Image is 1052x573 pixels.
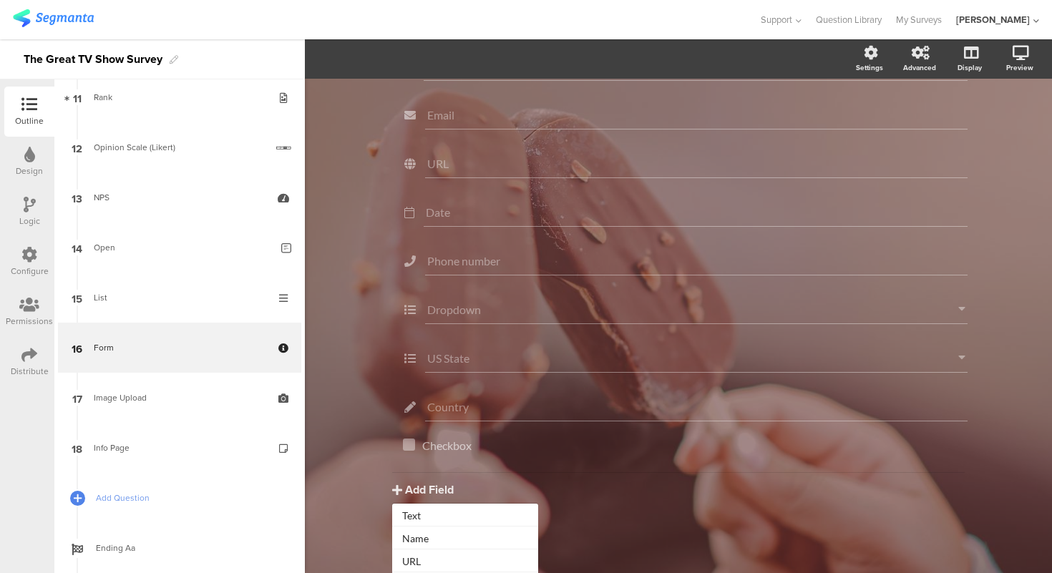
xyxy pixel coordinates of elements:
div: Distribute [11,365,49,378]
div: Open [94,240,271,255]
div: Advanced [903,62,936,73]
a: 11 Rank [58,72,301,122]
div: Image Upload [94,391,265,405]
div: Design [16,165,43,177]
div: Rank [94,90,265,104]
div: Info Page [94,441,265,455]
a: 18 Info Page [58,423,301,473]
div: Outline [15,114,44,127]
button: URL [392,549,538,572]
input: Type field title... [427,157,965,170]
div: NPS [94,190,265,205]
span: 14 [72,240,82,255]
input: Type field title... [427,303,958,316]
span: 12 [72,139,82,155]
input: Type field title... [427,108,965,122]
a: Ending Aa [58,523,301,573]
a: 16 Form [58,323,301,373]
input: Type field title... [427,254,965,268]
span: 13 [72,190,82,205]
div: Logic [19,215,40,227]
div: The Great TV Show Survey [24,48,162,71]
input: Type field title... [427,400,965,413]
div: Settings [856,62,883,73]
div: [PERSON_NAME] [956,13,1030,26]
span: 16 [72,340,82,356]
div: Opinion Scale (Likert) [94,140,266,155]
span: 11 [73,89,82,105]
span: Add Question [96,491,279,505]
button: Name [392,527,538,549]
div: Preview [1006,62,1033,73]
div: Display [958,62,982,73]
input: Type field title... [427,351,958,365]
div: Configure [11,265,49,278]
a: 12 Opinion Scale (Likert) [58,122,301,172]
div: Form [94,341,265,355]
a: 15 List [58,273,301,323]
div: List [94,290,265,305]
span: 18 [72,440,82,456]
span: 15 [72,290,82,305]
span: Support [761,13,792,26]
a: 17 Image Upload [58,373,301,423]
a: 14 Open [58,222,301,273]
button: Add Field [392,481,454,498]
p: Checkbox [422,439,958,452]
span: Ending Aa [96,541,279,555]
div: Permissions [6,315,53,328]
img: segmanta logo [13,9,94,27]
input: Type field title... [426,205,965,219]
button: Text [392,504,538,527]
a: 13 NPS [58,172,301,222]
span: 17 [72,390,82,406]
